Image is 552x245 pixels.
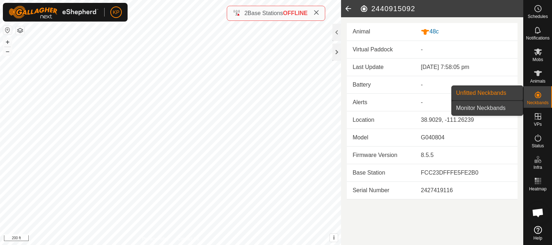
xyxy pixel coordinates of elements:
td: Last Update [347,59,415,76]
td: Model [347,129,415,146]
span: Help [533,236,542,240]
div: - [421,80,512,89]
td: Location [347,111,415,129]
div: FCC23DFFFE5FE2B0 [421,168,512,177]
div: G040804 [421,133,512,142]
span: Neckbands [527,101,548,105]
a: Contact Us [178,236,199,242]
div: 8.5.5 [421,151,512,160]
span: VPs [534,122,542,126]
span: Schedules [528,14,548,19]
td: Animal [347,23,415,41]
span: Status [532,144,544,148]
img: Gallagher Logo [9,6,98,19]
td: Base Station [347,164,415,181]
span: Base Stations [248,10,283,16]
div: Open chat [527,202,549,223]
span: KP [113,9,120,16]
span: i [333,235,335,241]
a: Help [524,223,552,243]
td: - [415,93,517,111]
span: Heatmap [529,187,547,191]
td: Battery [347,76,415,93]
a: Unfitted Neckbands [452,86,523,100]
td: Alerts [347,93,415,111]
button: Map Layers [16,26,24,35]
td: Virtual Paddock [347,41,415,59]
div: [DATE] 7:58:05 pm [421,63,512,71]
app-display-virtual-paddock-transition: - [421,46,423,52]
button: + [3,38,12,46]
td: Firmware Version [347,146,415,164]
button: Reset Map [3,26,12,34]
span: 2 [244,10,248,16]
span: Notifications [526,36,549,40]
button: i [330,234,338,242]
span: Mobs [533,57,543,62]
button: – [3,47,12,56]
div: 38.9029, -111.26239 [421,116,512,124]
span: Infra [533,165,542,170]
span: Animals [530,79,546,83]
div: 2427419116 [421,186,512,195]
td: Serial Number [347,181,415,199]
span: OFFLINE [283,10,308,16]
span: Unfitted Neckbands [456,89,506,97]
a: Privacy Policy [142,236,169,242]
span: Monitor Neckbands [456,104,506,112]
div: 48c [421,27,512,36]
a: Monitor Neckbands [452,101,523,115]
h2: 2440915092 [360,4,523,13]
